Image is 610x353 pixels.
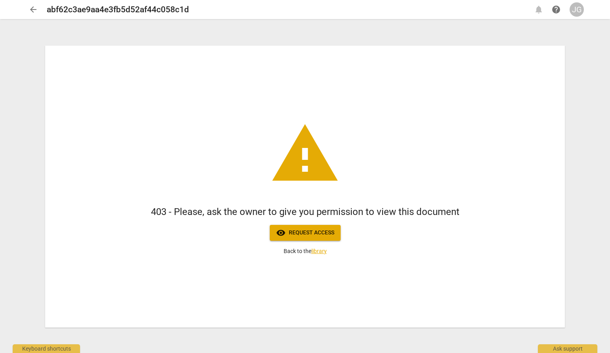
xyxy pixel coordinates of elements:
h2: abf62c3ae9aa4e3fb5d52af44c058c1d [47,5,189,15]
div: Ask support [538,344,597,353]
span: warning [269,118,341,190]
h1: 403 - Please, ask the owner to give you permission to view this document [151,205,459,219]
span: help [551,5,561,14]
p: Back to the [284,247,327,255]
a: library [311,248,327,254]
span: visibility [276,228,286,238]
a: Help [549,2,563,17]
button: JG [570,2,584,17]
button: Request access [270,225,341,241]
span: arrow_back [29,5,38,14]
span: Request access [276,228,334,238]
div: Keyboard shortcuts [13,344,80,353]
